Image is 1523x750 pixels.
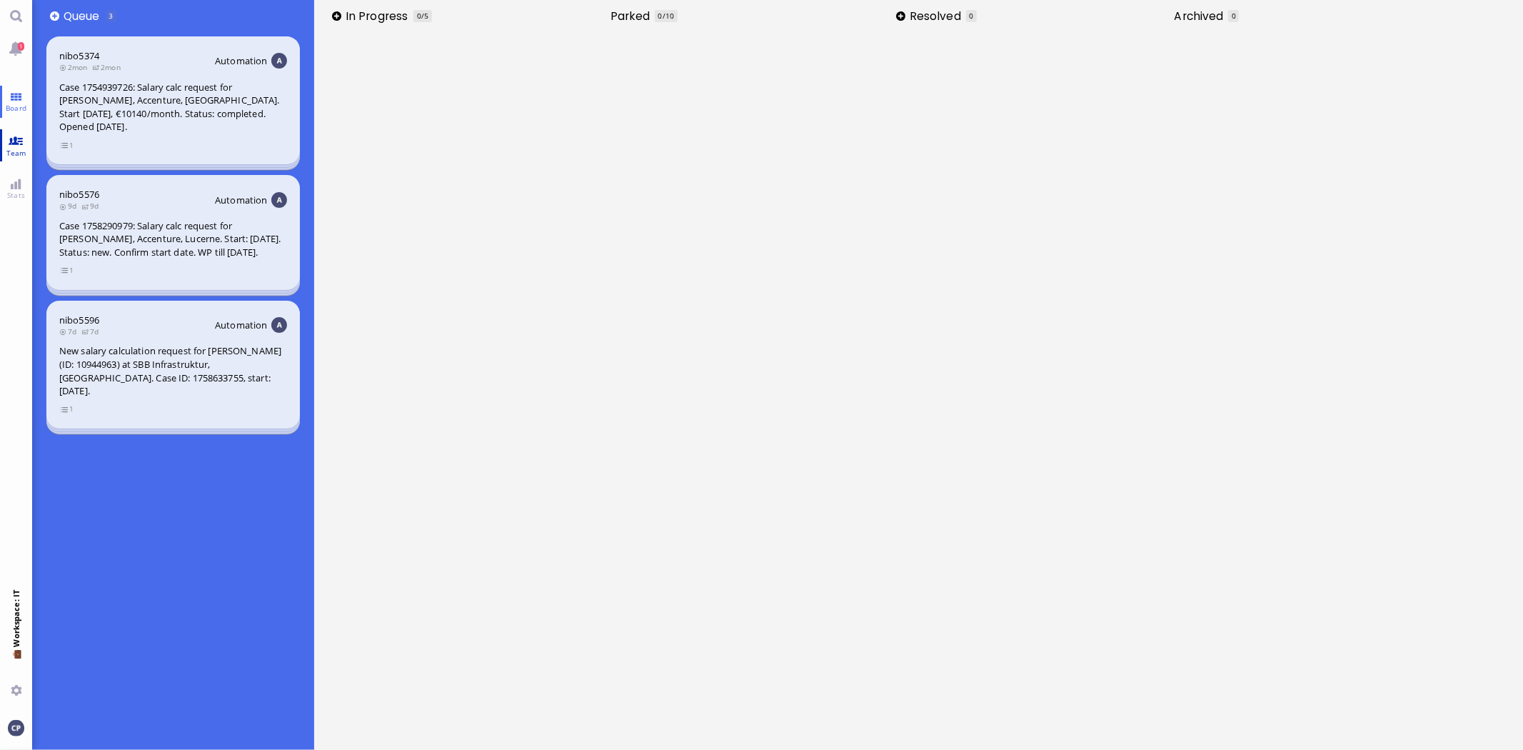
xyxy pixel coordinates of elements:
[417,11,421,21] span: 0
[1232,11,1236,21] span: 0
[59,201,81,211] span: 9d
[109,11,113,21] span: 3
[60,264,74,276] span: view 1 items
[658,11,663,21] span: 0
[896,11,905,21] button: Add
[4,190,29,200] span: Stats
[50,11,59,21] button: Add
[64,8,104,24] span: Queue
[81,326,104,336] span: 7d
[1175,8,1229,24] span: Archived
[59,49,99,62] a: nibo5374
[271,53,287,69] img: Aut
[59,314,99,326] a: nibo5596
[215,194,267,206] span: Automation
[215,319,267,331] span: Automation
[59,344,287,397] div: New salary calculation request for [PERSON_NAME] (ID: 10944963) at SBB Infrastruktur, [GEOGRAPHIC...
[332,11,341,21] button: Add
[60,403,74,415] span: view 1 items
[2,103,30,113] span: Board
[215,54,267,67] span: Automation
[59,326,81,336] span: 7d
[59,81,287,134] div: Case 1754939726: Salary calc request for [PERSON_NAME], Accenture, [GEOGRAPHIC_DATA]. Start [DATE...
[910,8,966,24] span: Resolved
[18,42,24,51] span: 1
[271,317,287,333] img: Aut
[11,647,21,679] span: 💼 Workspace: IT
[59,219,287,259] div: Case 1758290979: Salary calc request for [PERSON_NAME], Accenture, Lucerne. Start: [DATE]. Status...
[60,139,74,151] span: view 1 items
[8,720,24,736] img: You
[92,62,125,72] span: 2mon
[81,201,104,211] span: 9d
[59,62,92,72] span: 2mon
[969,11,973,21] span: 0
[271,192,287,208] img: Aut
[663,11,674,21] span: /10
[610,8,655,24] span: Parked
[59,188,99,201] a: nibo5576
[3,148,30,158] span: Team
[346,8,413,24] span: In progress
[421,11,428,21] span: /5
